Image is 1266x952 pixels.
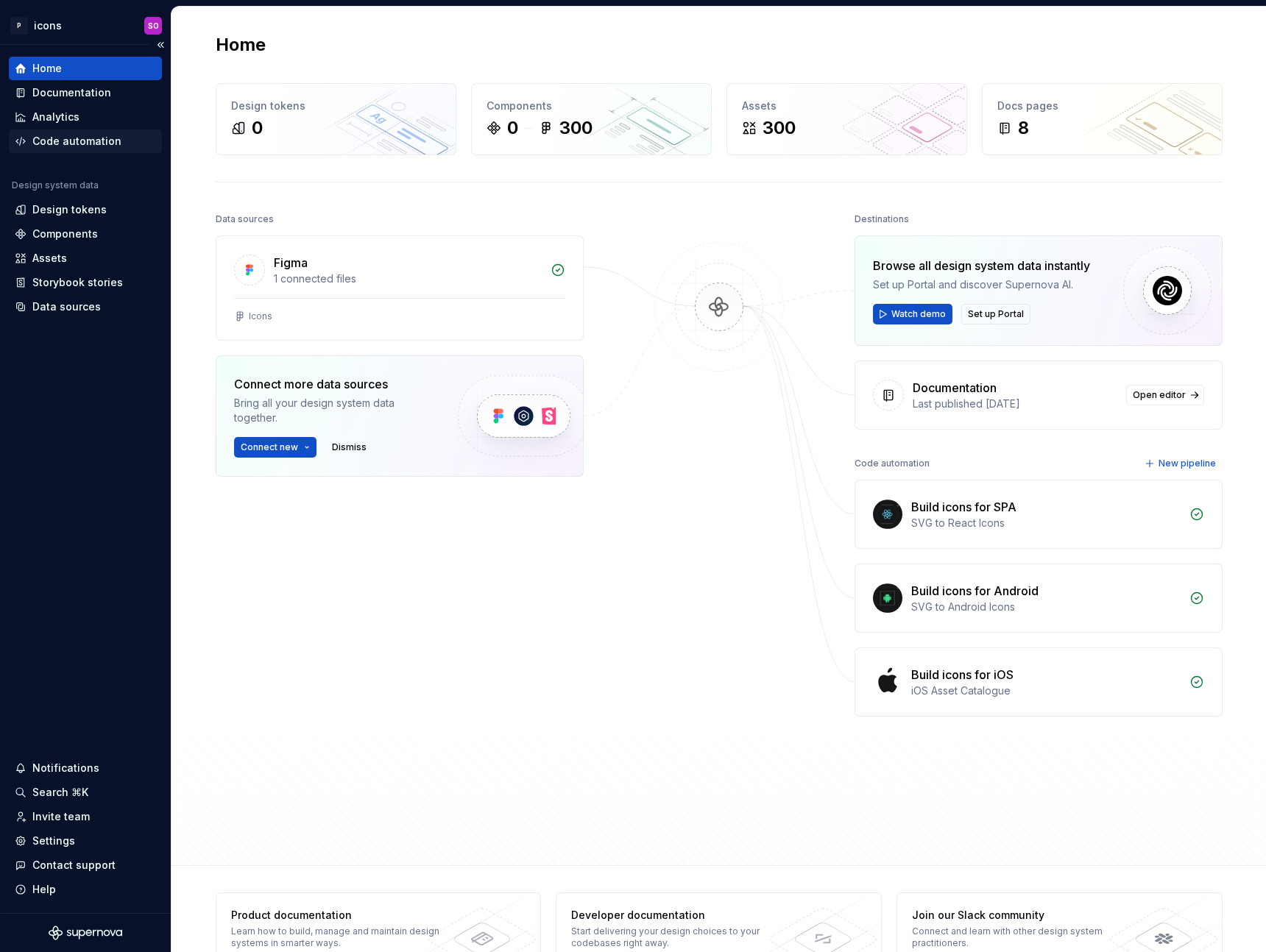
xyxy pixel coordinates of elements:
[32,251,67,266] div: Assets
[12,180,99,191] div: Design system data
[252,116,263,140] div: 0
[571,908,785,923] div: Developer documentation
[1133,389,1186,401] span: Open editor
[216,209,274,230] div: Data sources
[216,235,584,341] a: Figma1 connected filesIcons
[32,299,101,314] div: Data sources
[913,397,1117,411] div: Last published [DATE]
[150,35,171,55] button: Collapse sidebar
[912,908,1126,923] div: Join our Slack community
[911,600,1181,614] div: SVG to Android Icons
[9,246,162,270] a: Assets
[216,33,266,57] h2: Home
[968,308,1024,320] span: Set up Portal
[231,99,441,113] div: Design tokens
[9,105,162,129] a: Analytics
[32,882,56,897] div: Help
[9,878,162,901] button: Help
[10,17,28,35] div: P
[32,858,116,873] div: Contact support
[912,926,1126,949] div: Connect and learn with other design system practitioners.
[274,254,308,271] div: Figma
[32,61,62,76] div: Home
[911,582,1039,600] div: Build icons for Android
[32,227,98,241] div: Components
[148,20,159,32] div: SO
[487,99,696,113] div: Components
[571,926,785,949] div: Start delivering your design choices to your codebases right away.
[32,134,121,149] div: Code automation
[997,99,1207,113] div: Docs pages
[507,116,518,140] div: 0
[855,209,909,230] div: Destinations
[32,809,90,824] div: Invite team
[873,277,1090,292] div: Set up Portal and discover Supernova AI.
[9,198,162,221] a: Design tokens
[891,308,946,320] span: Watch demo
[325,437,373,458] button: Dismiss
[231,926,445,949] div: Learn how to build, manage and maintain design systems in smarter ways.
[32,785,88,800] div: Search ⌘K
[763,116,796,140] div: 300
[855,453,930,474] div: Code automation
[32,202,107,217] div: Design tokens
[873,257,1090,274] div: Browse all design system data instantly
[32,85,111,100] div: Documentation
[9,829,162,853] a: Settings
[471,83,712,155] a: Components0300
[9,805,162,828] a: Invite team
[49,926,122,940] svg: Supernova Logo
[241,441,298,453] span: Connect new
[32,275,123,290] div: Storybook stories
[911,516,1181,530] div: SVG to React Icons
[234,375,433,393] div: Connect more data sources
[234,396,433,425] div: Bring all your design system data together.
[9,57,162,80] a: Home
[32,761,99,775] div: Notifications
[873,304,952,324] button: Watch demo
[9,129,162,153] a: Code automation
[9,756,162,780] button: Notifications
[32,834,75,848] div: Settings
[9,295,162,319] a: Data sources
[9,81,162,104] a: Documentation
[274,271,542,286] div: 1 connected files
[559,116,593,140] div: 300
[9,781,162,804] button: Search ⌘K
[726,83,967,155] a: Assets300
[9,853,162,877] button: Contact support
[1140,453,1223,474] button: New pipeline
[216,83,456,155] a: Design tokens0
[911,683,1181,698] div: iOS Asset Catalogue
[1159,458,1216,469] span: New pipeline
[234,437,316,458] button: Connect new
[34,18,62,33] div: icons
[9,271,162,294] a: Storybook stories
[961,304,1030,324] button: Set up Portal
[332,441,367,453] span: Dismiss
[231,908,445,923] div: Product documentation
[1126,385,1204,405] a: Open editor
[982,83,1223,155] a: Docs pages8
[249,310,272,322] div: Icons
[3,10,168,41] button: PiconsSO
[913,379,997,397] div: Documentation
[1018,116,1029,140] div: 8
[32,110,79,124] div: Analytics
[911,498,1016,516] div: Build icons for SPA
[9,222,162,246] a: Components
[742,99,952,113] div: Assets
[911,666,1014,683] div: Build icons for iOS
